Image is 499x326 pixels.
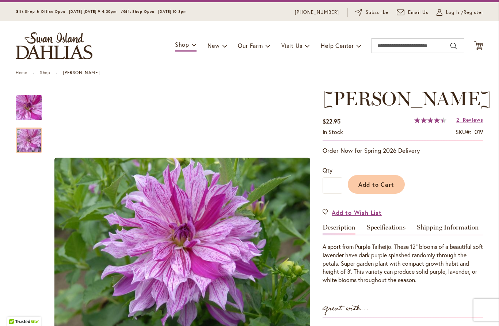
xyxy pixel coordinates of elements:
a: Specifications [367,224,405,235]
span: Gift Shop & Office Open - [DATE]-[DATE] 9-4:30pm / [16,9,123,14]
span: In stock [323,128,343,136]
a: Shipping Information [417,224,479,235]
div: Brandon Michael [16,88,49,120]
span: Log In/Register [446,9,483,16]
a: Description [323,224,355,235]
span: Qty [323,166,332,174]
a: store logo [16,32,92,59]
div: Availability [323,128,343,136]
span: Subscribe [366,9,389,16]
button: Add to Cart [348,175,405,194]
div: 019 [475,128,483,136]
span: $22.95 [323,117,340,125]
span: Add to Wish List [332,208,382,217]
span: Add to Cart [358,181,395,188]
strong: Great with... [323,303,369,315]
span: Help Center [321,42,354,49]
a: Home [16,70,27,75]
strong: [PERSON_NAME] [63,70,100,75]
div: 90% [414,117,446,123]
a: Log In/Register [437,9,483,16]
a: Add to Wish List [323,208,382,217]
span: Reviews [463,116,483,123]
p: Order Now for Spring 2026 Delivery [323,146,483,155]
a: Shop [40,70,50,75]
span: Gift Shop Open - [DATE] 10-3pm [123,9,187,14]
a: Email Us [397,9,429,16]
a: [PHONE_NUMBER] [295,9,339,16]
div: A sport from Purple Taiheijo. These 12" blooms of a beautiful soft lavender have dark purple spla... [323,243,483,284]
img: Brandon Michael [3,84,55,132]
span: Our Farm [238,42,263,49]
span: [PERSON_NAME] [323,87,491,110]
span: 2 [456,116,460,123]
span: Shop [175,41,189,48]
div: Detailed Product Info [323,224,483,284]
a: 2 Reviews [456,116,483,123]
span: Visit Us [281,42,302,49]
div: Brandon Michael [16,120,42,153]
a: Subscribe [355,9,389,16]
span: Email Us [408,9,429,16]
strong: SKU [456,128,471,136]
span: New [207,42,220,49]
iframe: Launch Accessibility Center [5,300,26,321]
